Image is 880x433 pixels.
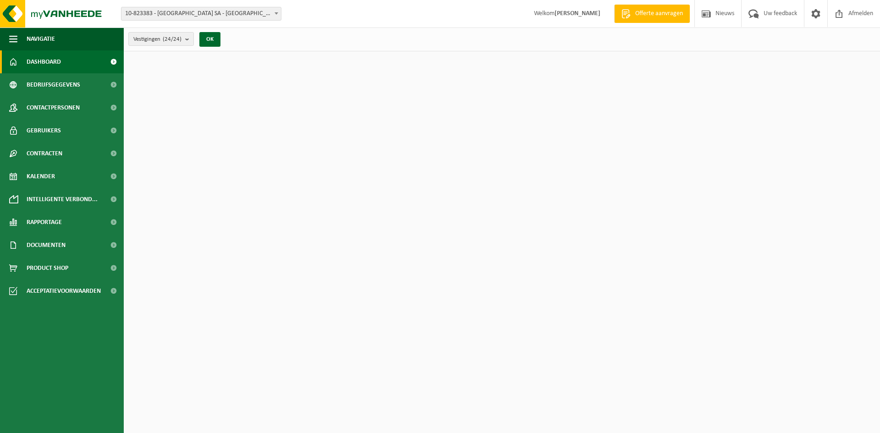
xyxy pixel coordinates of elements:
span: Contracten [27,142,62,165]
span: Vestigingen [133,33,181,46]
button: Vestigingen(24/24) [128,32,194,46]
span: Rapportage [27,211,62,234]
span: Contactpersonen [27,96,80,119]
span: 10-823383 - BELPARK SA - WAVRE [121,7,281,21]
strong: [PERSON_NAME] [555,10,600,17]
span: Kalender [27,165,55,188]
span: Bedrijfsgegevens [27,73,80,96]
span: Product Shop [27,257,68,280]
a: Offerte aanvragen [614,5,690,23]
span: Dashboard [27,50,61,73]
span: Gebruikers [27,119,61,142]
span: 10-823383 - BELPARK SA - WAVRE [121,7,281,20]
span: Acceptatievoorwaarden [27,280,101,302]
span: Documenten [27,234,66,257]
span: Intelligente verbond... [27,188,98,211]
span: Navigatie [27,27,55,50]
count: (24/24) [163,36,181,42]
span: Offerte aanvragen [633,9,685,18]
button: OK [199,32,220,47]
